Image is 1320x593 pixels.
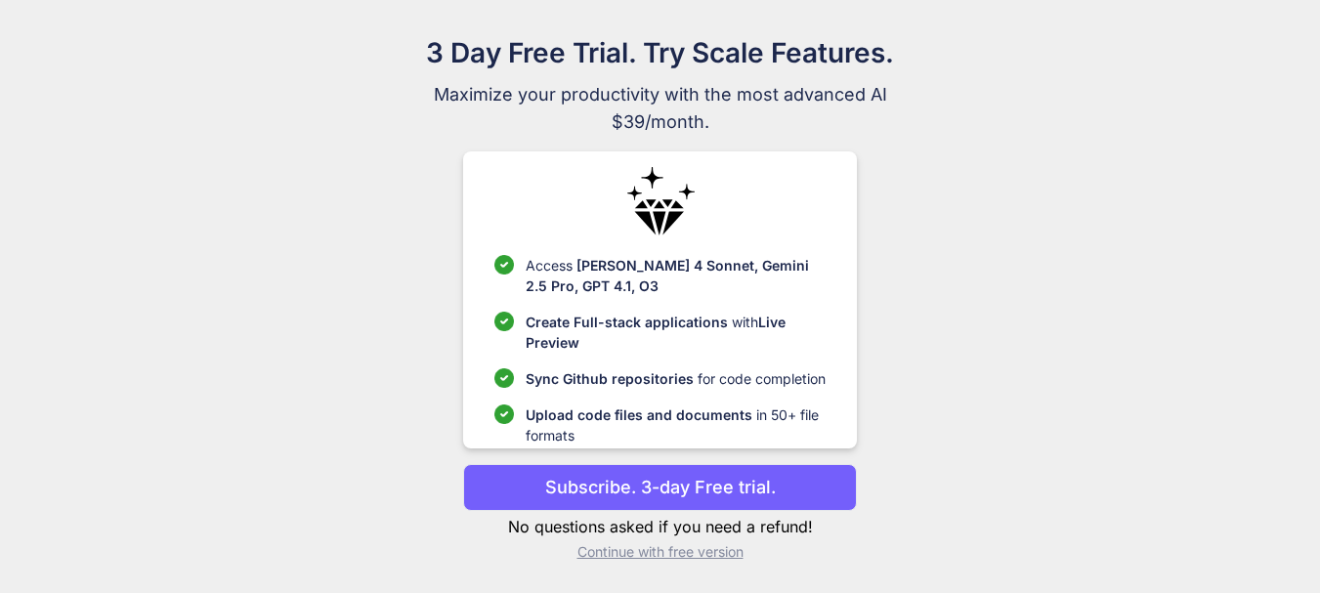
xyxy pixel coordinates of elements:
span: [PERSON_NAME] 4 Sonnet, Gemini 2.5 Pro, GPT 4.1, O3 [526,257,809,294]
h1: 3 Day Free Trial. Try Scale Features. [332,32,989,73]
p: Continue with free version [463,542,857,562]
span: Upload code files and documents [526,406,752,423]
img: checklist [494,312,514,331]
span: Create Full-stack applications [526,314,732,330]
p: for code completion [526,368,826,389]
button: Subscribe. 3-day Free trial. [463,464,857,511]
p: with [526,312,826,353]
p: Access [526,255,826,296]
p: No questions asked if you need a refund! [463,515,857,538]
img: checklist [494,368,514,388]
p: Subscribe. 3-day Free trial. [545,474,776,500]
span: $39/month. [332,108,989,136]
img: checklist [494,255,514,275]
span: Sync Github repositories [526,370,694,387]
img: checklist [494,404,514,424]
p: in 50+ file formats [526,404,826,445]
span: Maximize your productivity with the most advanced AI [332,81,989,108]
